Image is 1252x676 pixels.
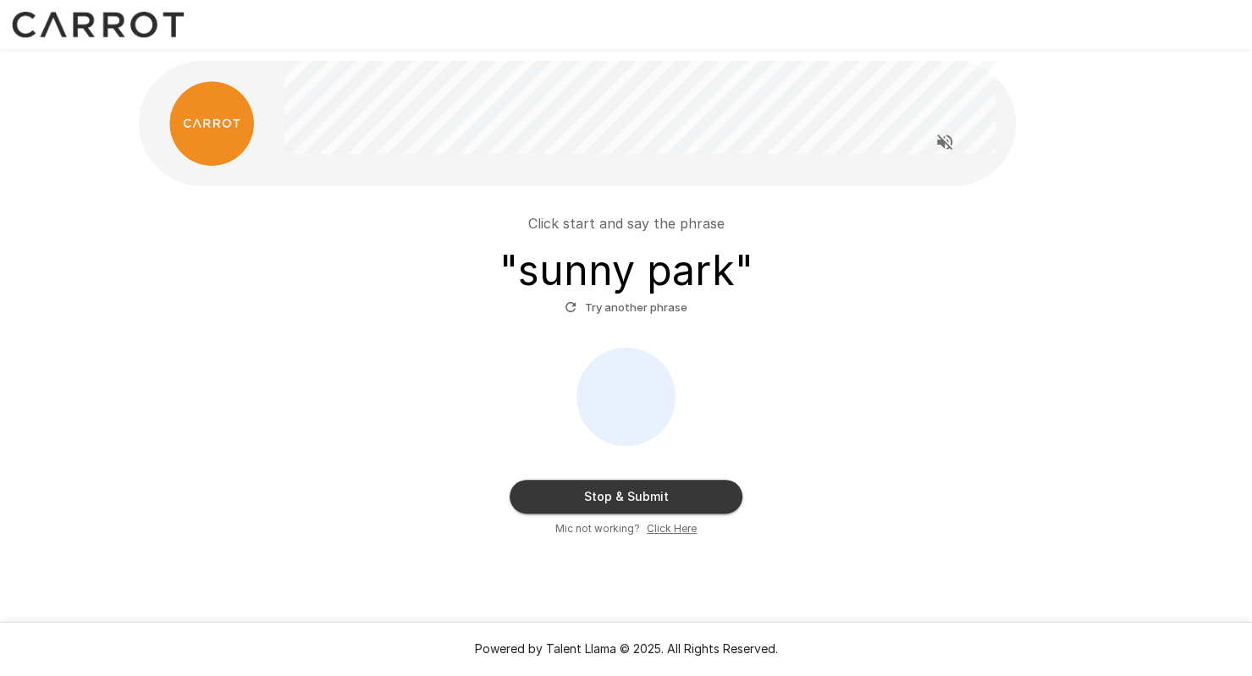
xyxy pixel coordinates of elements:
u: Click Here [647,522,697,535]
p: Powered by Talent Llama © 2025. All Rights Reserved. [20,640,1232,657]
h3: " sunny park " [499,247,753,294]
button: Stop & Submit [510,480,742,514]
button: Try another phrase [560,294,692,321]
button: Read questions aloud [928,125,962,159]
span: Mic not working? [555,520,640,537]
img: carrot_logo.png [169,81,254,166]
p: Click start and say the phrase [528,213,725,234]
